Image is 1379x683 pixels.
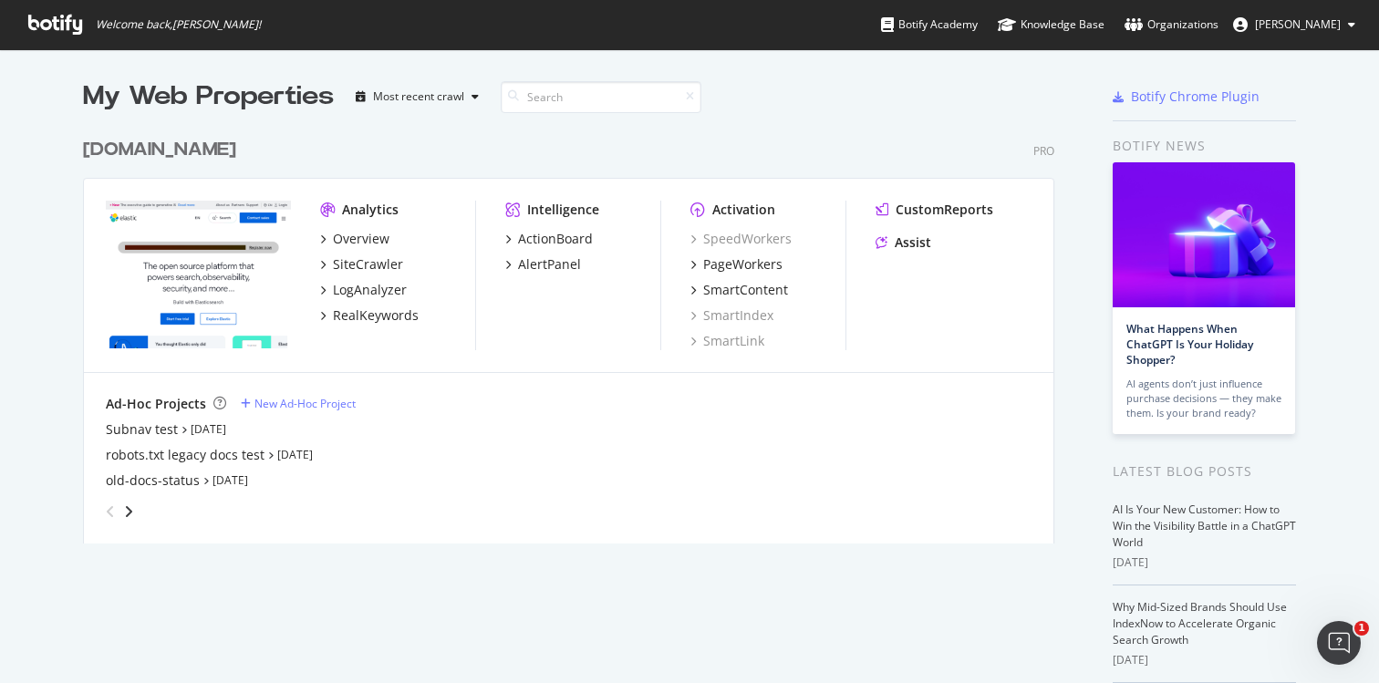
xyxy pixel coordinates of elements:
div: PageWorkers [703,255,783,274]
div: Most recent crawl [373,91,464,102]
div: [DOMAIN_NAME] [83,137,236,163]
iframe: Intercom live chat [1317,621,1361,665]
a: AlertPanel [505,255,581,274]
div: Botify Academy [881,16,978,34]
a: SpeedWorkers [690,230,792,248]
div: AI agents don’t just influence purchase decisions — they make them. Is your brand ready? [1126,377,1281,420]
div: SmartContent [703,281,788,299]
div: Knowledge Base [998,16,1104,34]
a: Assist [876,233,931,252]
div: [DATE] [1113,554,1296,571]
div: Activation [712,201,775,219]
a: What Happens When ChatGPT Is Your Holiday Shopper? [1126,321,1253,367]
div: CustomReports [896,201,993,219]
a: LogAnalyzer [320,281,407,299]
div: ActionBoard [518,230,593,248]
div: LogAnalyzer [333,281,407,299]
div: My Web Properties [83,78,334,115]
input: Search [501,81,701,113]
a: [DOMAIN_NAME] [83,137,244,163]
div: Pro [1033,143,1054,159]
a: SmartContent [690,281,788,299]
div: New Ad-Hoc Project [254,396,356,411]
a: Subnav test [106,420,178,439]
a: Botify Chrome Plugin [1113,88,1260,106]
div: Assist [895,233,931,252]
a: Overview [320,230,389,248]
a: ActionBoard [505,230,593,248]
span: Celia García-Gutiérrez [1255,16,1341,32]
button: Most recent crawl [348,82,486,111]
div: angle-right [122,502,135,521]
div: Overview [333,230,389,248]
a: Why Mid-Sized Brands Should Use IndexNow to Accelerate Organic Search Growth [1113,599,1287,647]
span: 1 [1354,621,1369,636]
a: [DATE] [191,421,226,437]
a: robots.txt legacy docs test [106,446,264,464]
div: RealKeywords [333,306,419,325]
a: SmartLink [690,332,764,350]
div: [DATE] [1113,652,1296,668]
div: Ad-Hoc Projects [106,395,206,413]
a: RealKeywords [320,306,419,325]
div: Organizations [1125,16,1218,34]
div: Analytics [342,201,399,219]
img: What Happens When ChatGPT Is Your Holiday Shopper? [1113,162,1295,307]
div: Botify Chrome Plugin [1131,88,1260,106]
a: [DATE] [277,447,313,462]
div: Intelligence [527,201,599,219]
div: Botify news [1113,136,1296,156]
a: [DATE] [213,472,248,488]
a: CustomReports [876,201,993,219]
a: SiteCrawler [320,255,403,274]
div: grid [83,115,1069,543]
a: New Ad-Hoc Project [241,396,356,411]
div: angle-left [98,497,122,526]
a: PageWorkers [690,255,783,274]
a: old-docs-status [106,471,200,490]
div: Latest Blog Posts [1113,461,1296,481]
div: AlertPanel [518,255,581,274]
a: SmartIndex [690,306,773,325]
a: AI Is Your New Customer: How to Win the Visibility Battle in a ChatGPT World [1113,502,1296,550]
button: [PERSON_NAME] [1218,10,1370,39]
span: Welcome back, [PERSON_NAME] ! [96,17,261,32]
img: elastic.co [106,201,291,348]
div: SiteCrawler [333,255,403,274]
